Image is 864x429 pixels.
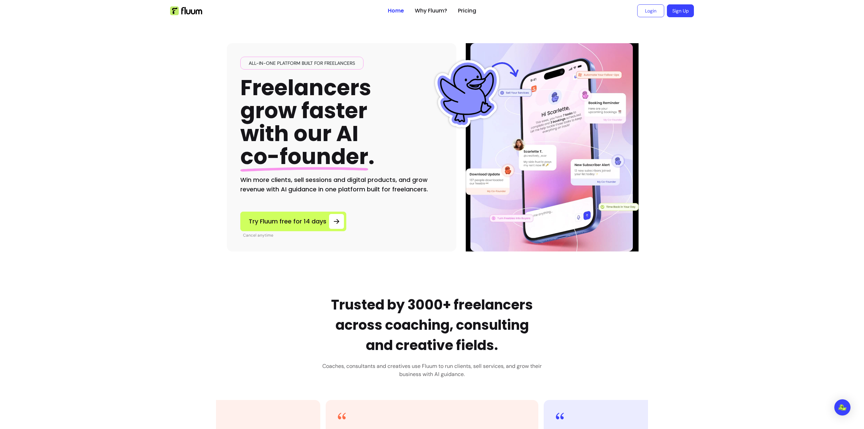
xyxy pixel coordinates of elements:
[415,7,447,15] a: Why Fluum?
[388,7,404,15] a: Home
[834,399,850,415] div: Open Intercom Messenger
[467,43,637,251] img: Hero
[240,141,368,171] span: co-founder
[433,60,501,128] img: Fluum Duck sticker
[249,217,326,226] span: Try Fluum free for 14 days
[240,76,375,168] h1: Freelancers grow faster with our AI .
[322,362,542,378] h3: Coaches, consultants and creatives use Fluum to run clients, sell services, and grow their busine...
[240,175,443,194] h2: Win more clients, sell sessions and digital products, and grow revenue with AI guidance in one pl...
[243,233,346,238] p: Cancel anytime
[246,60,358,66] span: All-in-one platform built for freelancers
[458,7,476,15] a: Pricing
[637,4,664,17] a: Login
[322,295,542,355] h2: Trusted by 3000+ freelancers across coaching, consulting and creative fields.
[667,4,694,17] a: Sign Up
[240,212,346,231] a: Try Fluum free for 14 days
[170,6,202,15] img: Fluum Logo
